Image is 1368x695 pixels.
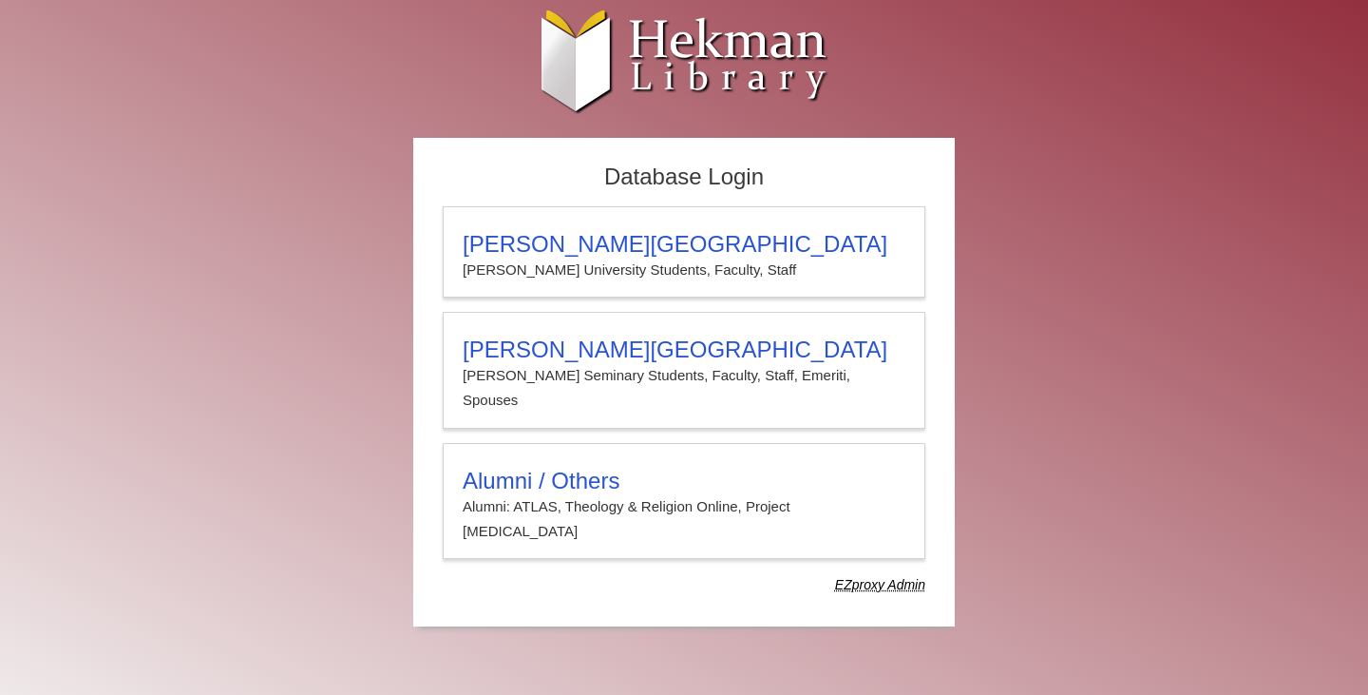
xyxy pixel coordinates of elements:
[443,312,925,429] a: [PERSON_NAME][GEOGRAPHIC_DATA][PERSON_NAME] Seminary Students, Faculty, Staff, Emeriti, Spouses
[463,494,905,545] p: Alumni: ATLAS, Theology & Religion Online, Project [MEDICAL_DATA]
[443,206,925,298] a: [PERSON_NAME][GEOGRAPHIC_DATA][PERSON_NAME] University Students, Faculty, Staff
[463,231,905,258] h3: [PERSON_NAME][GEOGRAPHIC_DATA]
[463,337,905,363] h3: [PERSON_NAME][GEOGRAPHIC_DATA]
[463,468,905,545] summary: Alumni / OthersAlumni: ATLAS, Theology & Religion Online, Project [MEDICAL_DATA]
[463,363,905,414] p: [PERSON_NAME] Seminary Students, Faculty, Staff, Emeriti, Spouses
[463,468,905,494] h3: Alumni / Others
[463,258,905,282] p: [PERSON_NAME] University Students, Faculty, Staff
[835,577,925,592] dfn: Use Alumni login
[433,158,935,197] h2: Database Login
